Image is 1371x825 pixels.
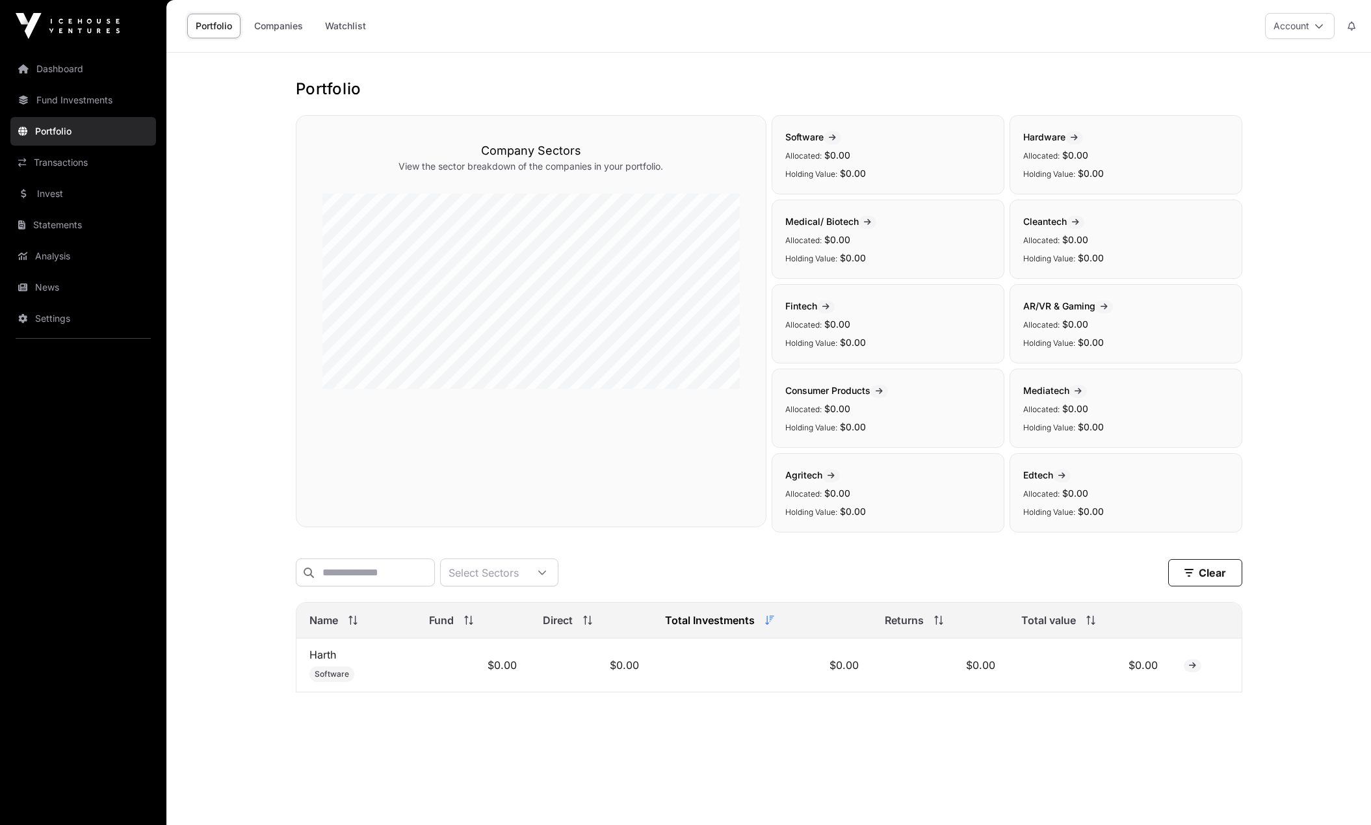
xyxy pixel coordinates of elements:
[416,638,530,692] td: $0.00
[785,320,822,330] span: Allocated:
[840,506,866,517] span: $0.00
[785,151,822,161] span: Allocated:
[1062,403,1088,414] span: $0.00
[10,117,156,146] a: Portfolio
[1023,507,1075,517] span: Holding Value:
[10,55,156,83] a: Dashboard
[1062,150,1088,161] span: $0.00
[785,254,837,263] span: Holding Value:
[1078,421,1104,432] span: $0.00
[1023,489,1060,499] span: Allocated:
[1023,320,1060,330] span: Allocated:
[1023,404,1060,414] span: Allocated:
[785,423,837,432] span: Holding Value:
[10,304,156,333] a: Settings
[785,216,876,227] span: Medical/ Biotech
[315,669,349,679] span: Software
[441,559,527,586] div: Select Sectors
[1023,235,1060,245] span: Allocated:
[429,612,454,628] span: Fund
[872,638,1009,692] td: $0.00
[1023,338,1075,348] span: Holding Value:
[322,160,740,173] p: View the sector breakdown of the companies in your portfolio.
[1021,612,1076,628] span: Total value
[309,648,336,661] a: Harth
[1023,254,1075,263] span: Holding Value:
[1023,423,1075,432] span: Holding Value:
[1078,337,1104,348] span: $0.00
[840,168,866,179] span: $0.00
[1023,385,1087,396] span: Mediatech
[840,252,866,263] span: $0.00
[10,273,156,302] a: News
[785,507,837,517] span: Holding Value:
[1023,469,1071,480] span: Edtech
[296,79,1242,99] h1: Portfolio
[824,234,850,245] span: $0.00
[785,300,835,311] span: Fintech
[1078,252,1104,263] span: $0.00
[824,403,850,414] span: $0.00
[246,14,311,38] a: Companies
[1078,168,1104,179] span: $0.00
[1023,131,1083,142] span: Hardware
[322,142,740,160] h3: Company Sectors
[317,14,374,38] a: Watchlist
[785,489,822,499] span: Allocated:
[1078,506,1104,517] span: $0.00
[785,235,822,245] span: Allocated:
[840,421,866,432] span: $0.00
[1306,763,1371,825] iframe: Chat Widget
[10,242,156,270] a: Analysis
[1168,559,1242,586] button: Clear
[10,86,156,114] a: Fund Investments
[1062,319,1088,330] span: $0.00
[10,148,156,177] a: Transactions
[530,638,652,692] td: $0.00
[1062,234,1088,245] span: $0.00
[10,179,156,208] a: Invest
[1023,216,1084,227] span: Cleantech
[785,169,837,179] span: Holding Value:
[187,14,241,38] a: Portfolio
[1023,300,1113,311] span: AR/VR & Gaming
[652,638,871,692] td: $0.00
[824,488,850,499] span: $0.00
[309,612,338,628] span: Name
[1023,151,1060,161] span: Allocated:
[1265,13,1335,39] button: Account
[665,612,755,628] span: Total Investments
[785,469,840,480] span: Agritech
[824,319,850,330] span: $0.00
[16,13,120,39] img: Icehouse Ventures Logo
[824,150,850,161] span: $0.00
[1008,638,1171,692] td: $0.00
[10,211,156,239] a: Statements
[840,337,866,348] span: $0.00
[1062,488,1088,499] span: $0.00
[885,612,924,628] span: Returns
[785,338,837,348] span: Holding Value:
[785,385,888,396] span: Consumer Products
[785,404,822,414] span: Allocated:
[543,612,573,628] span: Direct
[1023,169,1075,179] span: Holding Value:
[785,131,841,142] span: Software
